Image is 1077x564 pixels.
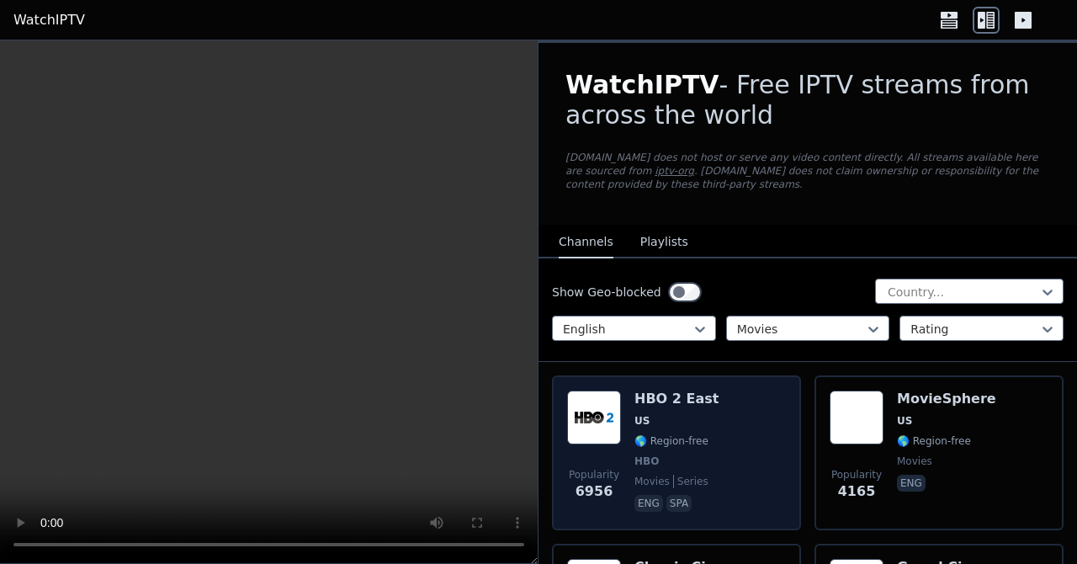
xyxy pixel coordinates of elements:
[567,391,621,444] img: HBO 2 East
[552,284,661,301] label: Show Geo-blocked
[565,70,1050,130] h1: - Free IPTV streams from across the world
[666,495,692,512] p: spa
[565,151,1050,191] p: [DOMAIN_NAME] does not host or serve any video content directly. All streams available here are s...
[576,482,613,502] span: 6956
[565,70,719,99] span: WatchIPTV
[13,10,85,30] a: WatchIPTV
[634,475,670,488] span: movies
[655,165,694,177] a: iptv-org
[838,482,876,502] span: 4165
[640,226,688,258] button: Playlists
[559,226,613,258] button: Channels
[897,475,926,492] p: eng
[831,468,882,482] span: Popularity
[634,414,650,428] span: US
[897,434,971,448] span: 🌎 Region-free
[634,495,663,512] p: eng
[673,475,708,488] span: series
[897,455,932,468] span: movies
[897,414,912,428] span: US
[634,391,719,407] h6: HBO 2 East
[830,391,883,444] img: MovieSphere
[634,434,708,448] span: 🌎 Region-free
[634,455,659,468] span: HBO
[897,391,996,407] h6: MovieSphere
[569,468,619,482] span: Popularity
